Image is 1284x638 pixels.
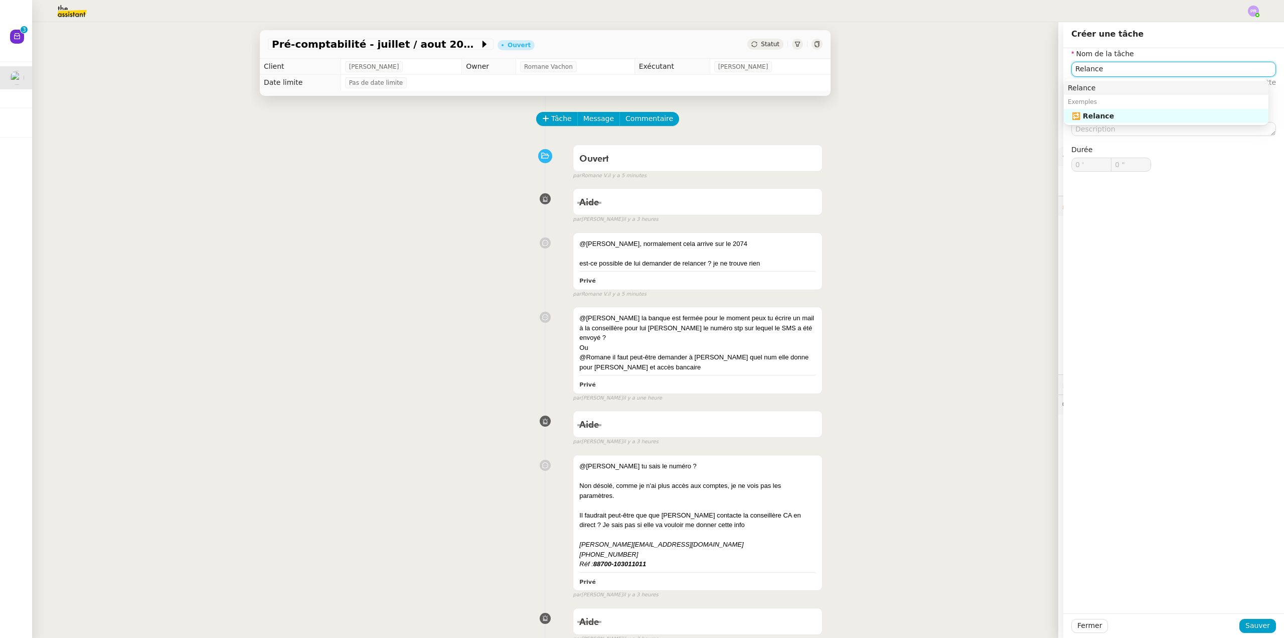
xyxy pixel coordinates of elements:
[579,541,743,548] em: [PERSON_NAME][EMAIL_ADDRESS][DOMAIN_NAME]
[579,239,816,249] div: @[PERSON_NAME], normalement cela arrive sur le 2074
[579,481,816,500] div: Non désolé, comme je n'ai plus accès aux comptes, je ne vois pas les paramètres.
[573,172,647,180] small: Romane V.
[260,59,341,75] td: Client
[349,62,399,72] span: [PERSON_NAME]
[619,112,679,126] button: Commentaire
[508,42,531,48] div: Ouvert
[1071,62,1276,76] input: Nom
[1062,401,1149,409] span: 💬
[573,394,581,403] span: par
[1062,200,1128,212] span: 🔐
[623,438,659,446] span: il y a 3 heures
[579,618,599,627] span: Aide
[1062,151,1114,162] span: ⚙️
[1248,6,1259,17] img: svg
[579,579,595,585] b: Privé
[1058,395,1284,415] div: 💬Commentaires 16
[551,113,572,124] span: Tâche
[10,71,24,85] img: users%2FME7CwGhkVpexbSaUxoFyX6OhGQk2%2Favatar%2Fe146a5d2-1708-490f-af4b-78e736222863
[579,155,609,164] span: Ouvert
[1245,620,1270,631] span: Sauver
[579,278,595,284] b: Privé
[623,394,662,403] span: il y a une heure
[21,26,28,33] nz-badge-sup: 3
[1058,147,1284,166] div: ⚙️Procédures
[573,394,662,403] small: [PERSON_NAME]
[1058,375,1284,395] div: ⏲️Tâches 127:58
[579,381,595,388] b: Privé
[1071,29,1144,39] span: Créer une tâche
[22,26,26,35] p: 3
[579,313,816,343] div: @[PERSON_NAME] la banque est fermée pour le moment peux tu écrire un mail à la conseillère pour l...
[1072,158,1111,171] input: 0 min
[1077,620,1102,631] span: Fermer
[573,591,581,599] span: par
[524,62,573,72] span: Romane Vachon
[1058,196,1284,216] div: 🔐Données client
[608,290,647,299] span: il y a 5 minutes
[593,560,647,568] em: 88700-103011011
[1072,111,1264,120] div: 🔁 Relance
[579,551,638,558] em: [PHONE_NUMBER]
[579,198,599,207] span: Aide
[579,259,816,269] div: est-ce possible de lui demander de relancer ? je ne trouve rien
[573,215,658,224] small: [PERSON_NAME]
[579,560,593,568] em: Réf :
[536,112,578,126] button: Tâche
[1064,95,1268,109] div: Exemples
[761,41,779,48] span: Statut
[573,591,658,599] small: [PERSON_NAME]
[260,75,341,91] td: Date limite
[608,172,647,180] span: il y a 5 minutes
[623,591,659,599] span: il y a 3 heures
[579,352,816,372] div: @Romane il faut peut-être demander à [PERSON_NAME] quel num elle donne pour [PERSON_NAME] et accè...
[583,113,614,124] span: Message
[634,59,710,75] td: Exécutant
[579,421,599,430] span: Aide
[573,172,581,180] span: par
[579,511,816,530] div: Il faudrait peut-être que que [PERSON_NAME] contacte la conseillère CA en direct ? Je sais pas si...
[573,438,658,446] small: [PERSON_NAME]
[1071,146,1092,154] span: Durée
[1239,619,1276,633] button: Sauver
[1111,158,1151,171] input: 0 sec
[718,62,768,72] span: [PERSON_NAME]
[1062,380,1139,389] span: ⏲️
[573,215,581,224] span: par
[573,438,581,446] span: par
[623,215,659,224] span: il y a 3 heures
[462,59,516,75] td: Owner
[1068,83,1264,92] div: Relance
[579,461,816,471] div: @[PERSON_NAME] tu sais le numéro ?
[573,290,581,299] span: par
[579,343,816,353] div: Ou
[272,39,479,49] span: Pré-comptabilité - juillet / aout 2025
[573,290,647,299] small: Romane V.
[1071,50,1134,58] label: Nom de la tâche
[625,113,673,124] span: Commentaire
[349,78,403,88] span: Pas de date limite
[577,112,620,126] button: Message
[1071,619,1108,633] button: Fermer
